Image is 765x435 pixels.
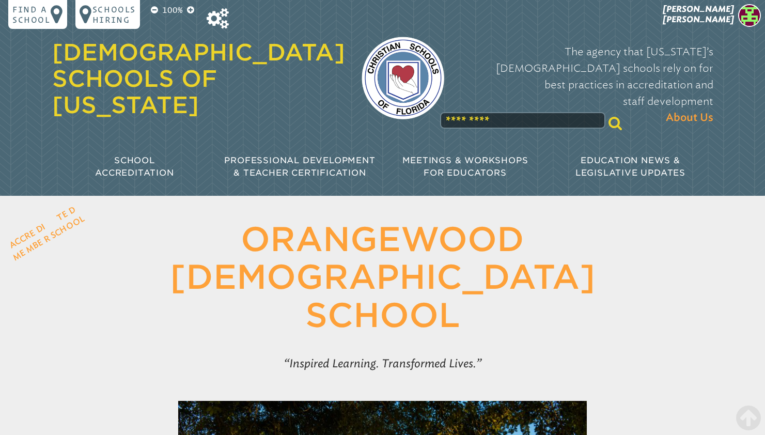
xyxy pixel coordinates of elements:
[95,156,174,178] span: School Accreditation
[52,39,345,118] a: [DEMOGRAPHIC_DATA] Schools of [US_STATE]
[663,4,734,24] span: [PERSON_NAME] [PERSON_NAME]
[738,4,761,27] img: 0bbf8eee369ea1767a7baf293491133e
[150,351,615,376] p: Inspired Learning. Transformed Lives.
[117,221,648,335] h1: Orangewood [DEMOGRAPHIC_DATA] School
[12,4,51,25] p: Find a school
[160,4,185,17] p: 100%
[402,156,528,178] span: Meetings & Workshops for Educators
[224,156,375,178] span: Professional Development & Teacher Certification
[666,110,713,126] span: About Us
[92,4,136,25] p: Schools Hiring
[362,37,444,119] img: csf-logo-web-colors.png
[461,43,713,126] p: The agency that [US_STATE]’s [DEMOGRAPHIC_DATA] schools rely on for best practices in accreditati...
[575,156,685,178] span: Education News & Legislative Updates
